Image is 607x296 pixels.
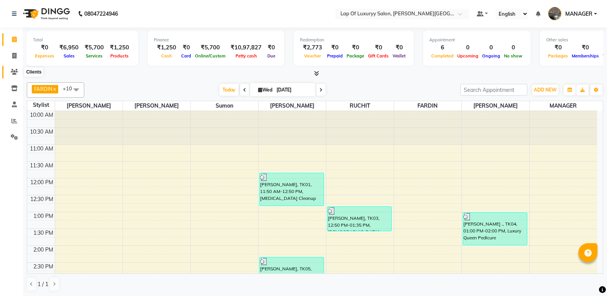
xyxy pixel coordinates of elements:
[429,37,524,43] div: Appointment
[33,43,56,52] div: ₹0
[345,53,366,59] span: Package
[345,43,366,52] div: ₹0
[84,53,105,59] span: Services
[159,53,174,59] span: Cash
[565,10,592,18] span: MANAGER
[366,53,391,59] span: Gift Cards
[502,43,524,52] div: 0
[327,207,392,231] div: [PERSON_NAME], TK03, 12:50 PM-01:35 PM, [DEMOGRAPHIC_DATA] Haircut
[300,43,325,52] div: ₹2,773
[84,3,118,25] b: 08047224946
[62,53,77,59] span: Sales
[38,280,48,288] span: 1 / 1
[259,101,326,111] span: [PERSON_NAME]
[154,43,179,52] div: ₹1,250
[193,43,227,52] div: ₹5,700
[63,85,78,92] span: +10
[20,3,72,25] img: logo
[123,101,190,111] span: [PERSON_NAME]
[366,43,391,52] div: ₹0
[302,53,323,59] span: Voucher
[530,101,597,111] span: MANAGER
[325,43,345,52] div: ₹0
[391,43,407,52] div: ₹0
[532,85,558,95] button: ADD NEW
[28,162,55,170] div: 11:30 AM
[546,53,570,59] span: Packages
[325,53,345,59] span: Prepaid
[34,86,52,92] span: FARDIN
[394,101,461,111] span: FARDIN
[32,263,55,271] div: 2:30 PM
[227,43,265,52] div: ₹10,97,827
[265,53,277,59] span: Due
[108,53,131,59] span: Products
[52,86,56,92] a: x
[179,43,193,52] div: ₹0
[193,53,227,59] span: Online/Custom
[480,53,502,59] span: Ongoing
[32,229,55,237] div: 1:30 PM
[219,84,239,96] span: Today
[570,53,601,59] span: Memberships
[548,7,561,20] img: MANAGER
[191,101,258,111] span: Sumon
[32,246,55,254] div: 2:00 PM
[274,84,312,96] input: 2025-09-03
[234,53,259,59] span: Petty cash
[460,84,527,96] input: Search Appointment
[82,43,107,52] div: ₹5,700
[546,43,570,52] div: ₹0
[28,128,55,136] div: 10:30 AM
[28,145,55,153] div: 11:00 AM
[29,178,55,186] div: 12:00 PM
[24,67,43,77] div: Clients
[256,87,274,93] span: Wed
[56,43,82,52] div: ₹6,950
[480,43,502,52] div: 0
[570,43,601,52] div: ₹0
[300,37,407,43] div: Redemption
[455,53,480,59] span: Upcoming
[33,37,132,43] div: Total
[29,195,55,203] div: 12:30 PM
[27,101,55,109] div: Stylist
[154,37,278,43] div: Finance
[429,53,455,59] span: Completed
[107,43,132,52] div: ₹1,250
[455,43,480,52] div: 0
[33,53,56,59] span: Expenses
[391,53,407,59] span: Wallet
[429,43,455,52] div: 6
[463,213,527,245] div: [PERSON_NAME] ., TK04, 01:00 PM-02:00 PM, Luxury Queen Pedicure
[462,101,529,111] span: [PERSON_NAME]
[502,53,524,59] span: No show
[32,212,55,220] div: 1:00 PM
[28,111,55,119] div: 10:00 AM
[534,87,556,93] span: ADD NEW
[179,53,193,59] span: Card
[55,101,123,111] span: [PERSON_NAME]
[265,43,278,52] div: ₹0
[260,173,324,206] div: [PERSON_NAME], TK01, 11:50 AM-12:50 PM, [MEDICAL_DATA] Cleanup
[326,101,394,111] span: RUCHIT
